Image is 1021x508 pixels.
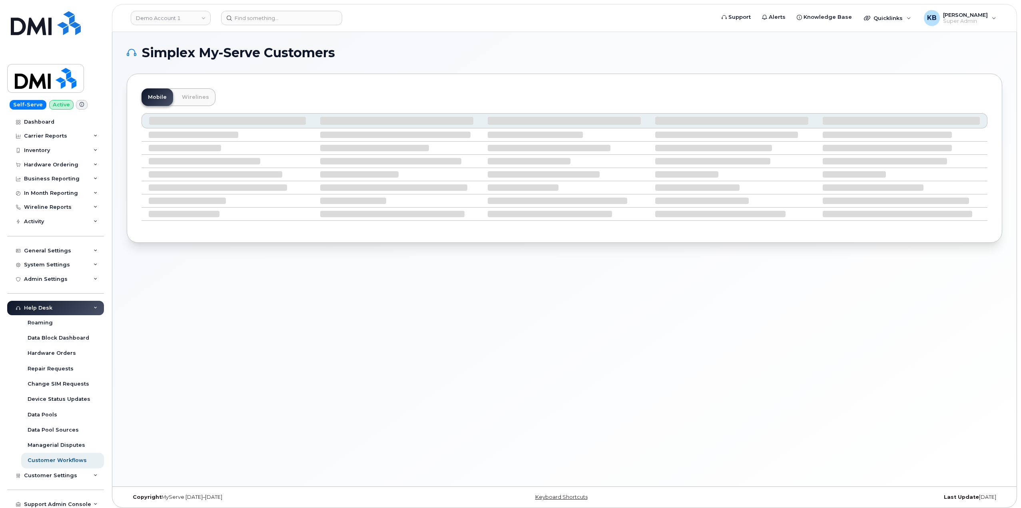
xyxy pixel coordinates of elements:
[142,47,335,59] span: Simplex My-Serve Customers
[710,494,1002,500] div: [DATE]
[535,494,588,500] a: Keyboard Shortcuts
[944,494,979,500] strong: Last Update
[142,88,173,106] a: Mobile
[133,494,162,500] strong: Copyright
[127,494,419,500] div: MyServe [DATE]–[DATE]
[175,88,215,106] a: Wirelines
